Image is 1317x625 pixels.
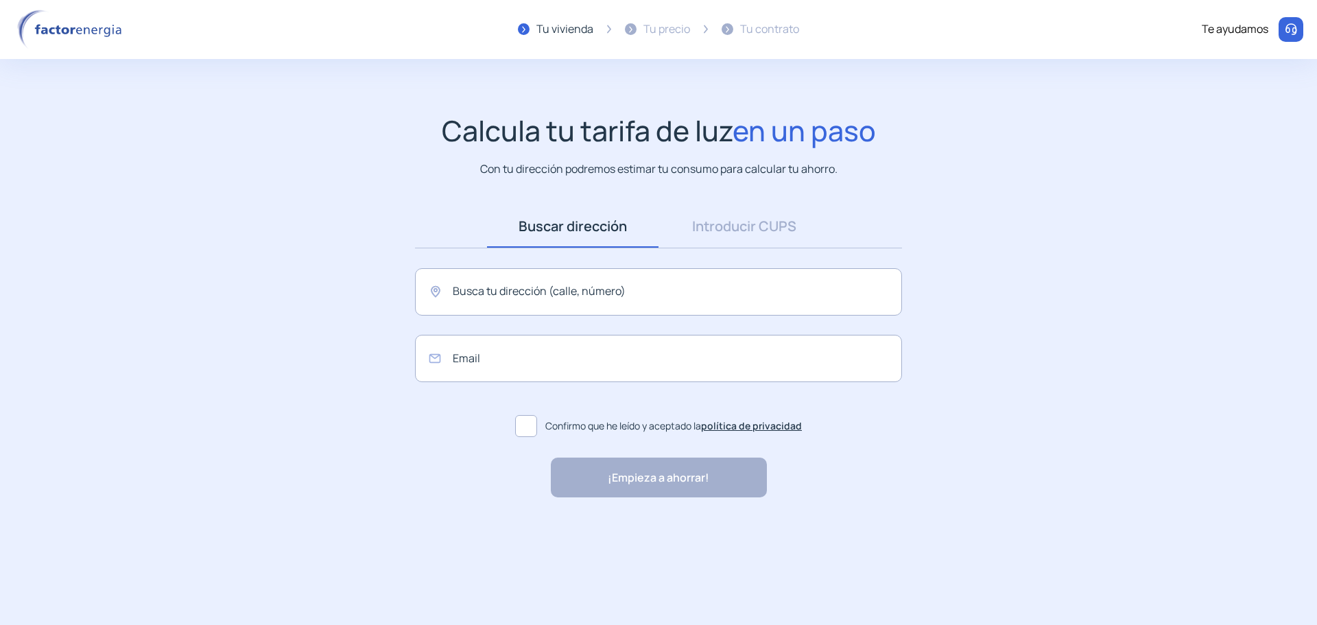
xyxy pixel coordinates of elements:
div: Tu precio [643,21,690,38]
h1: Calcula tu tarifa de luz [442,114,876,148]
div: Tu contrato [740,21,799,38]
p: Con tu dirección podremos estimar tu consumo para calcular tu ahorro. [480,161,838,178]
a: Introducir CUPS [658,205,830,248]
span: Confirmo que he leído y aceptado la [545,418,802,434]
div: Te ayudamos [1202,21,1268,38]
a: política de privacidad [701,419,802,432]
span: en un paso [733,111,876,150]
div: Tu vivienda [536,21,593,38]
img: logo factor [14,10,130,49]
a: Buscar dirección [487,205,658,248]
img: llamar [1284,23,1298,36]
